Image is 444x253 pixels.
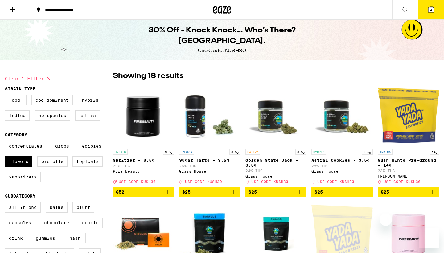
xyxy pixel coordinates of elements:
div: [PERSON_NAME] [378,174,439,178]
label: Blunt [72,202,94,213]
div: Pure Beauty [113,169,174,173]
p: 24% THC [245,169,307,173]
p: 3.5g [295,149,306,155]
label: No Species [35,110,70,121]
div: Glass House [311,169,373,173]
label: CBD Dominant [31,95,73,105]
button: Add to bag [245,187,307,197]
img: Pure Beauty - Spritzer - 3.5g [113,84,174,146]
span: $25 [381,190,389,194]
label: Prerolls [37,156,68,167]
legend: Category [5,132,27,137]
iframe: Button to launch messaging window [419,228,439,248]
label: Indica [5,110,30,121]
span: $25 [314,190,323,194]
a: Open page for Golden State Jack - 3.5g from Glass House [245,84,307,187]
label: Hybrid [78,95,102,105]
p: 14g [430,149,439,155]
span: $25 [182,190,191,194]
legend: Subcategory [5,194,35,198]
h1: 30% Off - Knock Knock… Who’s There? [GEOGRAPHIC_DATA]. [110,25,334,46]
label: Flowers [5,156,32,167]
button: 4 [418,0,444,19]
a: Open page for Astral Cookies - 3.5g from Glass House [311,84,373,187]
label: Balms [46,202,68,213]
p: INDICA [179,149,194,155]
div: Use Code: KUSH30 [198,47,246,54]
span: $25 [249,190,257,194]
label: Drops [51,141,73,151]
label: Hash [64,233,86,243]
img: Glass House - Astral Cookies - 3.5g [311,84,373,146]
label: Sativa [75,110,100,121]
span: USE CODE KUSH30 [384,180,421,184]
img: Glass House - Golden State Jack - 3.5g [245,84,307,146]
p: 3.5g [362,149,373,155]
label: Edibles [78,141,105,151]
p: 3.5g [163,149,174,155]
button: Clear 1 filter [5,71,52,86]
p: HYBRID [311,149,326,155]
p: Showing 18 results [113,71,183,81]
p: INDICA [378,149,393,155]
span: 4 [430,8,432,12]
label: Capsules [5,218,35,228]
label: Drink [5,233,27,243]
p: Sugar Tarts - 3.5g [179,158,240,163]
p: Astral Cookies - 3.5g [311,158,373,163]
a: Open page for Spritzer - 3.5g from Pure Beauty [113,84,174,187]
p: Gush Mints Pre-Ground - 14g [378,158,439,168]
p: HYBRID [113,149,128,155]
span: USE CODE KUSH30 [185,180,222,184]
p: 3.5g [229,149,240,155]
img: Yada Yada - Gush Mints Pre-Ground - 14g [378,84,439,146]
button: Add to bag [311,187,373,197]
p: 26% THC [179,164,240,168]
button: Add to bag [378,187,439,197]
a: Open page for Gush Mints Pre-Ground - 14g from Yada Yada [378,84,439,187]
p: Spritzer - 3.5g [113,158,174,163]
label: Cookie [78,218,103,228]
img: Glass House - Sugar Tarts - 3.5g [179,84,240,146]
label: Gummies [32,233,59,243]
button: Add to bag [179,187,240,197]
span: USE CODE KUSH30 [119,180,156,184]
div: Glass House [245,174,307,178]
div: Glass House [179,169,240,173]
a: Open page for Sugar Tarts - 3.5g from Glass House [179,84,240,187]
button: Add to bag [113,187,174,197]
p: 23% THC [378,169,439,173]
label: CBD [5,95,27,105]
p: 29% THC [113,164,174,168]
label: Vaporizers [5,172,41,182]
label: Topicals [72,156,103,167]
iframe: Close message [380,214,392,226]
legend: Strain Type [5,86,35,91]
p: 28% THC [311,164,373,168]
label: All-In-One [5,202,41,213]
span: $52 [116,190,124,194]
p: SATIVA [245,149,260,155]
label: Chocolate [40,218,73,228]
label: Concentrates [5,141,46,151]
p: Golden State Jack - 3.5g [245,158,307,168]
span: USE CODE KUSH30 [251,180,288,184]
span: USE CODE KUSH30 [317,180,354,184]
